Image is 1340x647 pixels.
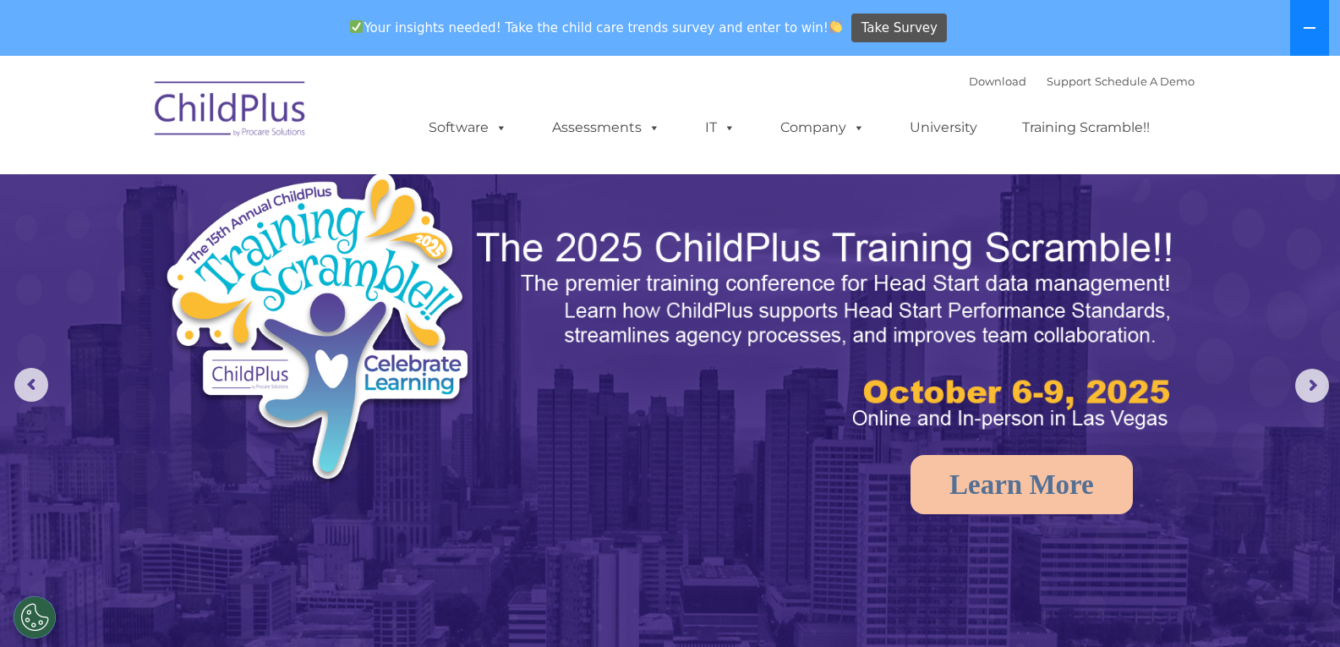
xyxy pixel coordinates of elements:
[235,181,307,194] span: Phone number
[1005,111,1167,145] a: Training Scramble!!
[861,14,938,43] span: Take Survey
[829,20,842,33] img: 👏
[911,455,1133,514] a: Learn More
[688,111,752,145] a: IT
[969,74,1026,88] a: Download
[851,14,947,43] a: Take Survey
[1095,74,1195,88] a: Schedule A Demo
[350,20,363,33] img: ✅
[146,69,315,154] img: ChildPlus by Procare Solutions
[412,111,524,145] a: Software
[14,596,56,639] button: Cookies Settings
[969,74,1195,88] font: |
[1047,74,1091,88] a: Support
[535,111,677,145] a: Assessments
[763,111,882,145] a: Company
[343,11,850,44] span: Your insights needed! Take the child care trends survey and enter to win!
[235,112,287,124] span: Last name
[893,111,994,145] a: University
